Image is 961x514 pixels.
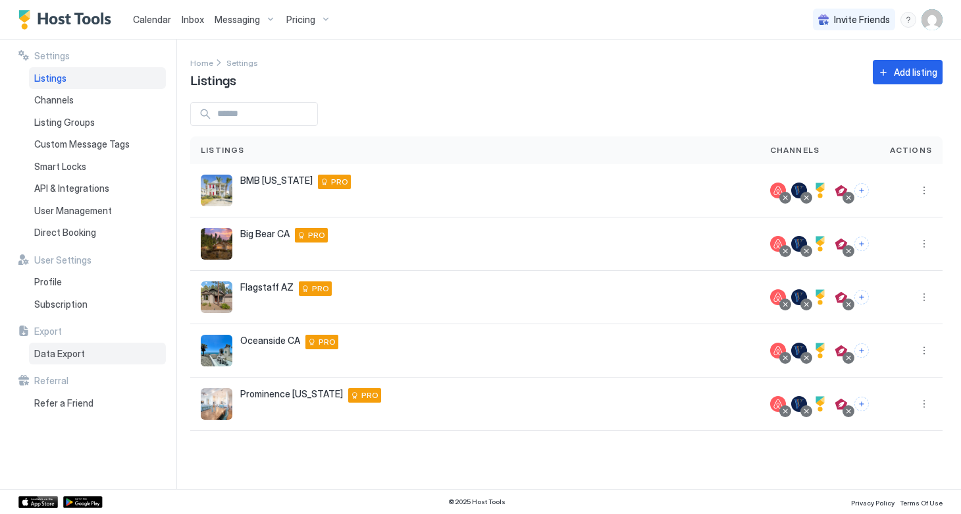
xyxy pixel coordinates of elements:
[29,177,166,200] a: API & Integrations
[851,495,895,509] a: Privacy Policy
[240,228,290,240] span: Big Bear CA
[18,10,117,30] a: Host Tools Logo
[34,276,62,288] span: Profile
[854,397,869,411] button: Connect channels
[190,55,213,69] div: Breadcrumb
[182,14,204,25] span: Inbox
[448,498,506,506] span: © 2025 Host Tools
[29,221,166,244] a: Direct Booking
[894,65,937,79] div: Add listing
[29,89,166,111] a: Channels
[34,183,109,194] span: API & Integrations
[34,348,85,360] span: Data Export
[770,144,820,156] span: Channels
[34,72,66,84] span: Listings
[286,14,315,26] span: Pricing
[319,336,336,348] span: PRO
[29,343,166,365] a: Data Export
[312,283,329,295] span: PRO
[34,227,96,239] span: Direct Booking
[201,228,232,260] div: listing image
[201,281,232,313] div: listing image
[29,111,166,134] a: Listing Groups
[922,9,943,30] div: User profile
[29,293,166,316] a: Subscription
[916,343,932,358] div: menu
[854,343,869,358] button: Connect channels
[361,389,378,401] span: PRO
[29,271,166,293] a: Profile
[34,50,70,62] span: Settings
[900,499,943,507] span: Terms Of Use
[201,388,232,420] div: listing image
[133,14,171,25] span: Calendar
[34,299,88,310] span: Subscription
[212,103,317,125] input: Input Field
[201,335,232,366] div: listing image
[190,58,213,68] span: Home
[916,343,932,358] button: More options
[34,94,74,106] span: Channels
[308,229,325,241] span: PRO
[29,133,166,156] a: Custom Message Tags
[34,397,93,409] span: Refer a Friend
[133,13,171,26] a: Calendar
[240,335,300,347] span: Oceanside CA
[63,496,103,508] a: Google Play Store
[240,388,343,400] span: Prominence [US_STATE]
[851,499,895,507] span: Privacy Policy
[182,13,204,26] a: Inbox
[916,396,932,412] button: More options
[226,55,258,69] div: Breadcrumb
[240,281,294,293] span: Flagstaff AZ
[34,205,112,217] span: User Management
[29,200,166,222] a: User Management
[916,289,932,305] div: menu
[916,236,932,252] div: menu
[916,289,932,305] button: More options
[916,396,932,412] div: menu
[916,183,932,198] button: More options
[226,55,258,69] a: Settings
[854,290,869,304] button: Connect channels
[854,183,869,198] button: Connect channels
[34,138,130,150] span: Custom Message Tags
[854,237,869,251] button: Connect channels
[834,14,890,26] span: Invite Friends
[29,156,166,178] a: Smart Locks
[201,175,232,206] div: listing image
[34,117,95,128] span: Listing Groups
[29,67,166,90] a: Listings
[900,495,943,509] a: Terms Of Use
[240,175,313,186] span: BMB [US_STATE]
[215,14,260,26] span: Messaging
[34,161,86,173] span: Smart Locks
[873,60,943,84] button: Add listing
[18,496,58,508] a: App Store
[34,254,91,266] span: User Settings
[29,392,166,414] a: Refer a Friend
[13,469,45,501] iframe: Intercom live chat
[916,236,932,252] button: More options
[190,55,213,69] a: Home
[890,144,932,156] span: Actions
[34,375,68,387] span: Referral
[201,144,245,156] span: Listings
[190,69,236,89] span: Listings
[226,58,258,68] span: Settings
[916,183,932,198] div: menu
[34,326,62,337] span: Export
[900,12,916,28] div: menu
[331,176,348,188] span: PRO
